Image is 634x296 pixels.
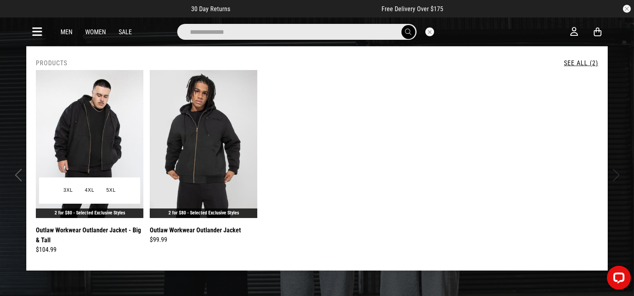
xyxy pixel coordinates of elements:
[601,263,634,296] iframe: LiveChat chat widget
[246,5,366,13] iframe: Customer reviews powered by Trustpilot
[119,28,132,36] a: Sale
[382,5,443,13] span: Free Delivery Over $175
[191,5,230,13] span: 30 Day Returns
[85,28,106,36] a: Women
[150,235,257,245] div: $99.99
[150,70,257,218] img: Outlaw Workwear Outlander Jacket in Black
[36,59,67,67] h2: Products
[55,210,125,216] a: 2 for $80 - Selected Exclusive Styles
[150,225,241,235] a: Outlaw Workwear Outlander Jacket
[168,210,239,216] a: 2 for $80 - Selected Exclusive Styles
[425,27,434,36] button: Close search
[79,183,100,198] button: 4XL
[57,183,79,198] button: 3XL
[100,183,122,198] button: 5XL
[61,28,72,36] a: Men
[36,225,143,245] a: Outlaw Workwear Outlander Jacket - Big & Tall
[36,70,143,218] img: Outlaw Workwear Outlander Jacket - Big & Tall in Black
[564,59,598,67] a: See All (2)
[36,245,143,255] div: $104.99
